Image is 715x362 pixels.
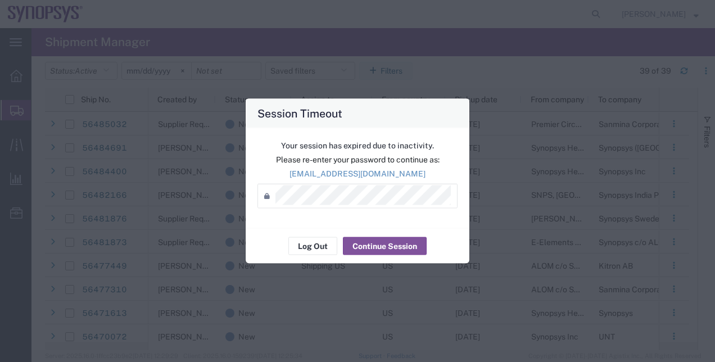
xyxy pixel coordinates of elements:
p: [EMAIL_ADDRESS][DOMAIN_NAME] [257,168,458,180]
h4: Session Timeout [257,105,342,121]
button: Continue Session [343,237,427,255]
p: Your session has expired due to inactivity. [257,140,458,152]
button: Log Out [288,237,337,255]
p: Please re-enter your password to continue as: [257,154,458,166]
